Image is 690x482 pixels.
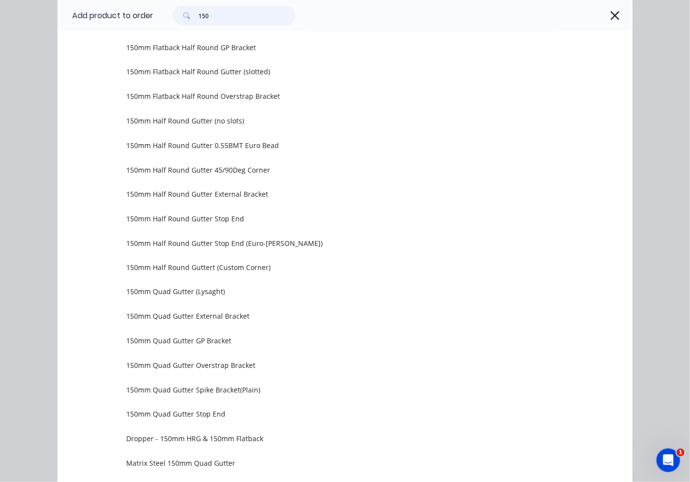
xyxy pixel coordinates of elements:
[127,165,531,175] span: 150mm Half Round Gutter 45/90Deg Corner
[127,66,531,77] span: 150mm Flatback Half Round Gutter (slotted)
[127,385,531,395] span: 150mm Quad Gutter Spike Bracket(Plain)
[127,336,531,346] span: 150mm Quad Gutter GP Bracket
[127,116,531,126] span: 150mm Half Round Gutter (no slots)
[127,238,531,248] span: 150mm Half Round Gutter Stop End (Euro-[PERSON_NAME])
[127,434,531,444] span: Dropper - 150mm HRG & 150mm Flatback
[127,140,531,151] span: 150mm Half Round Gutter 0.55BMT Euro Bead
[127,91,531,101] span: 150mm Flatback Half Round Overstrap Bracket
[657,449,680,472] iframe: Intercom live chat
[127,263,531,273] span: 150mm Half Round Guttert (Custom Corner)
[127,409,531,420] span: 150mm Quad Gutter Stop End
[127,42,531,53] span: 150mm Flatback Half Round GP Bracket
[127,311,531,322] span: 150mm Quad Gutter External Bracket
[127,287,531,297] span: 150mm Quad Gutter (Lysaght)
[198,6,296,26] input: Search...
[127,189,531,199] span: 150mm Half Round Gutter External Bracket
[127,458,531,469] span: Matrix Steel 150mm Quad Gutter
[127,361,531,371] span: 150mm Quad Gutter Overstrap Bracket
[677,449,685,456] span: 1
[127,213,531,224] span: 150mm Half Round Gutter Stop End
